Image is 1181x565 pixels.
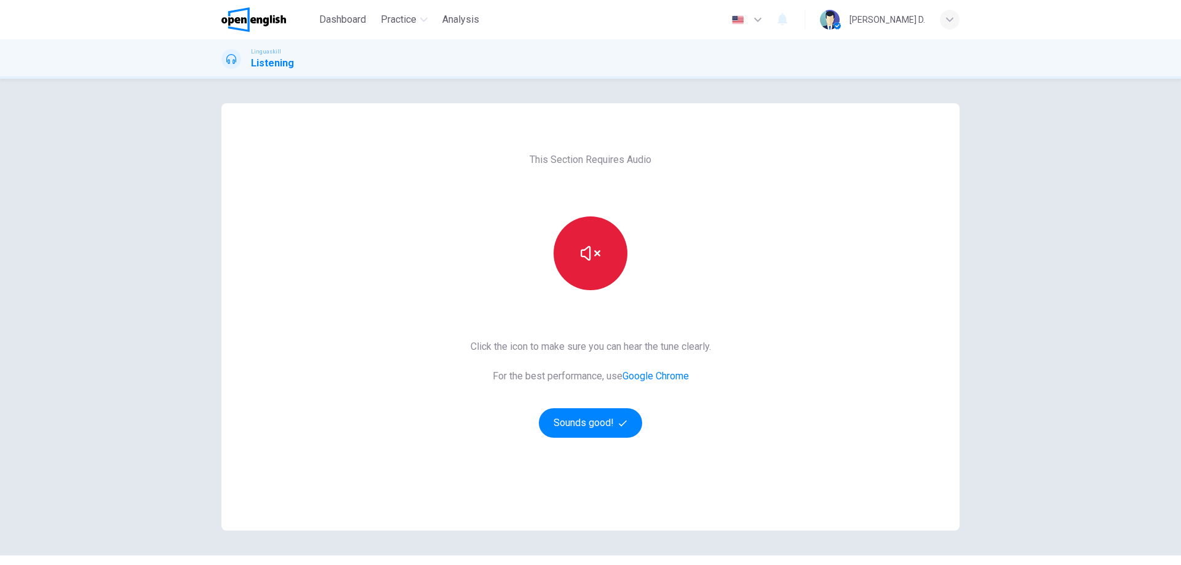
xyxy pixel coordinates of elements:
button: Analysis [437,9,484,31]
span: For the best performance, use [471,369,711,384]
h1: Listening [251,56,294,71]
span: Analysis [442,12,479,27]
a: OpenEnglish logo [221,7,314,32]
img: en [730,15,746,25]
span: Dashboard [319,12,366,27]
button: Sounds good! [539,408,642,438]
div: [PERSON_NAME] D. [849,12,925,27]
button: Dashboard [314,9,371,31]
img: Profile picture [820,10,840,30]
a: Google Chrome [622,370,689,382]
span: This Section Requires Audio [530,152,651,167]
button: Practice [376,9,432,31]
img: OpenEnglish logo [221,7,286,32]
span: Practice [381,12,416,27]
span: Click the icon to make sure you can hear the tune clearly. [471,339,711,354]
span: Linguaskill [251,47,281,56]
